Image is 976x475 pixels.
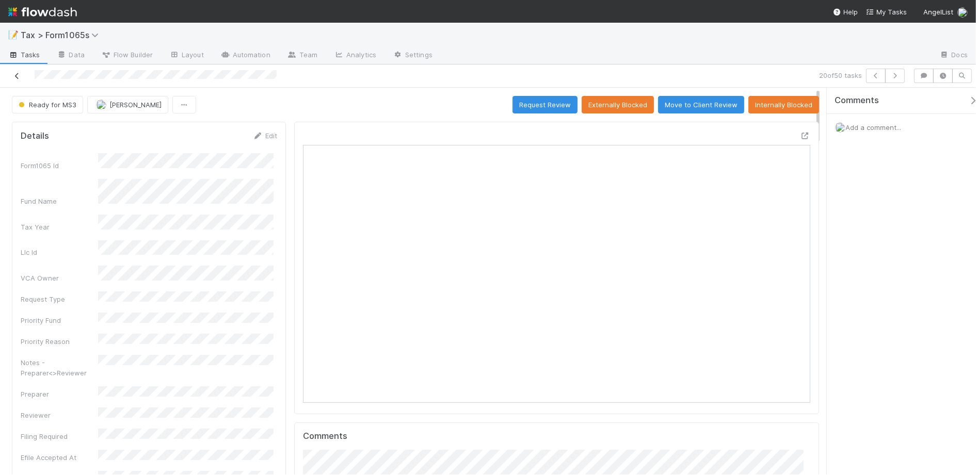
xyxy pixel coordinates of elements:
[21,336,98,347] div: Priority Reason
[833,7,858,17] div: Help
[513,96,578,113] button: Request Review
[21,247,98,257] div: Llc Id
[21,389,98,399] div: Preparer
[21,452,98,463] div: Efile Accepted At
[253,132,277,140] a: Edit
[21,273,98,283] div: VCA Owner
[658,96,744,113] button: Move to Client Review
[21,410,98,420] div: Reviewer
[957,7,968,18] img: avatar_45ea4894-10ca-450f-982d-dabe3bd75b0b.png
[931,47,976,64] a: Docs
[819,70,862,80] span: 20 of 50 tasks
[21,131,49,141] h5: Details
[303,145,810,403] iframe: To enrich screen reader interactions, please activate Accessibility in Grammarly extension settings
[923,8,953,16] span: AngelList
[212,47,279,64] a: Automation
[21,357,98,378] div: Notes - Preparer<>Reviewer
[21,222,98,232] div: Tax Year
[8,50,40,60] span: Tasks
[326,47,385,64] a: Analytics
[8,30,19,39] span: 📝
[49,47,93,64] a: Data
[21,160,98,171] div: Form1065 Id
[161,47,212,64] a: Layout
[835,95,879,106] span: Comments
[87,96,168,113] button: [PERSON_NAME]
[109,101,162,109] span: [PERSON_NAME]
[279,47,326,64] a: Team
[866,7,907,17] a: My Tasks
[385,47,441,64] a: Settings
[21,30,104,40] span: Tax > Form1065s
[21,294,98,304] div: Request Type
[845,123,901,132] span: Add a comment...
[8,3,77,21] img: logo-inverted-e16ddd16eac7371096b0.svg
[12,96,83,113] button: Ready for MS3
[866,8,907,16] span: My Tasks
[17,101,76,109] span: Ready for MS3
[582,96,654,113] button: Externally Blocked
[21,196,98,206] div: Fund Name
[748,96,819,113] button: Internally Blocked
[21,315,98,325] div: Priority Fund
[96,100,106,110] img: avatar_711f55b7-5a46-40da-996f-bc93b6b86381.png
[303,431,810,441] h5: Comments
[835,122,845,133] img: avatar_45ea4894-10ca-450f-982d-dabe3bd75b0b.png
[93,47,161,64] a: Flow Builder
[21,431,98,441] div: Filing Required
[101,50,153,60] span: Flow Builder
